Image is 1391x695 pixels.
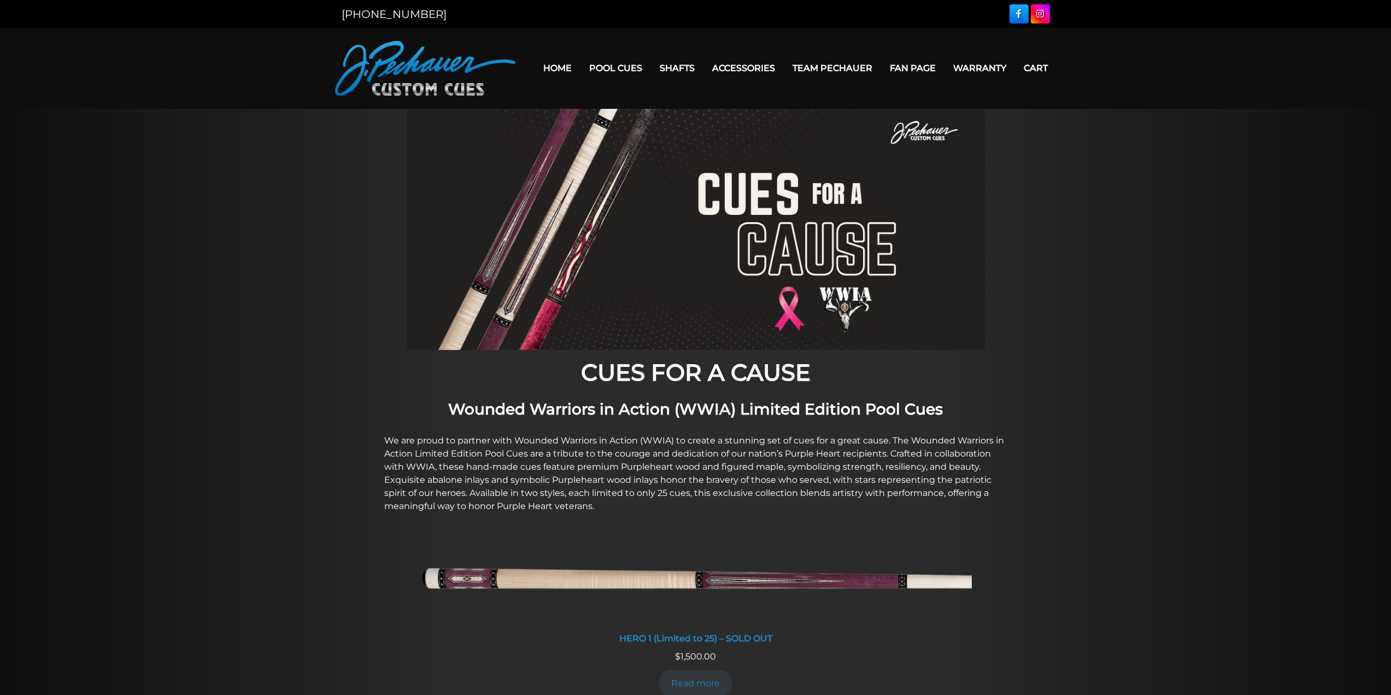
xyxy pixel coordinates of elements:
a: Fan Page [881,54,944,82]
span: 1,500.00 [675,651,716,662]
a: Pool Cues [580,54,651,82]
a: Accessories [703,54,784,82]
p: We are proud to partner with Wounded Warriors in Action (WWIA) to create a stunning set of cues f... [384,434,1007,513]
a: Warranty [944,54,1015,82]
img: Pechauer Custom Cues [335,41,515,96]
a: Team Pechauer [784,54,881,82]
a: Shafts [651,54,703,82]
div: HERO 1 (Limited to 25) – SOLD OUT [420,633,972,644]
a: [PHONE_NUMBER] [342,8,447,21]
a: Home [535,54,580,82]
strong: CUES FOR A CAUSE [581,358,811,387]
a: Cart [1015,54,1057,82]
a: HERO 1 (Limited to 25) - SOLD OUT HERO 1 (Limited to 25) – SOLD OUT [420,535,972,650]
span: $ [675,651,680,662]
img: HERO 1 (Limited to 25) - SOLD OUT [420,535,972,627]
strong: Wounded Warriors in Action (WWIA) Limited Edition Pool Cues [448,400,943,418]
